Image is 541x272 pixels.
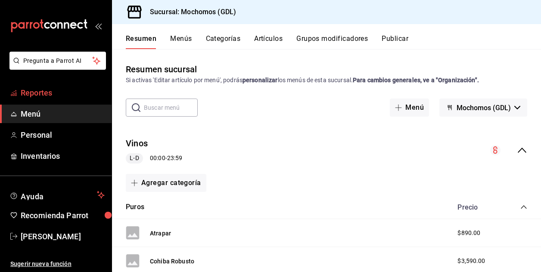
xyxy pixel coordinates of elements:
button: Pregunta a Parrot AI [9,52,106,70]
div: contraer-menú-fila [112,130,541,170]
button: Cohiba Robusto [150,257,194,266]
button: Menú [390,99,429,117]
button: Artículos [254,34,283,49]
button: Mochomos (GDL) [439,99,527,117]
button: Agregar categoría [126,174,206,192]
h3: Sucursal: Mochomos (GDL) [143,7,236,17]
font: Resumen [126,34,156,43]
font: Recomienda Parrot [21,211,88,220]
font: Menú [405,104,424,111]
button: Publicar [382,34,408,49]
button: Puros [126,202,144,212]
span: L-D [126,154,142,163]
font: Agregar categoría [141,179,201,187]
font: Inventarios [21,151,60,161]
input: Buscar menú [144,99,198,116]
span: Ayuda [21,190,93,200]
button: Menús [170,34,192,49]
strong: Para cambios generales, ve a "Organización". [353,77,479,83]
div: Si activas 'Editar artículo por menú', podrás los menús de esta sucursal. [126,76,527,85]
a: Pregunta a Parrot AI [6,62,106,71]
font: [PERSON_NAME] [21,232,81,241]
font: Sugerir nueva función [10,260,72,267]
strong: personalizar [243,77,278,83]
button: Categorías [206,34,241,49]
button: Atrapar [150,229,171,238]
font: 00:00 - 23:59 [150,154,182,161]
font: Personal [21,130,52,139]
div: Pestañas de navegación [126,34,541,49]
span: $3,590.00 [457,257,485,266]
span: Mochomos (GDL) [457,104,511,112]
font: Reportes [21,88,52,97]
div: Precio [449,203,504,211]
span: Pregunta a Parrot AI [23,56,93,65]
div: Resumen sucursal [126,63,197,76]
span: $890.00 [457,229,480,238]
button: Vinos [126,137,148,150]
button: contraer-categoría-fila [520,204,527,210]
font: Menú [21,109,41,118]
button: open_drawer_menu [95,22,102,29]
button: Grupos modificadores [296,34,368,49]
